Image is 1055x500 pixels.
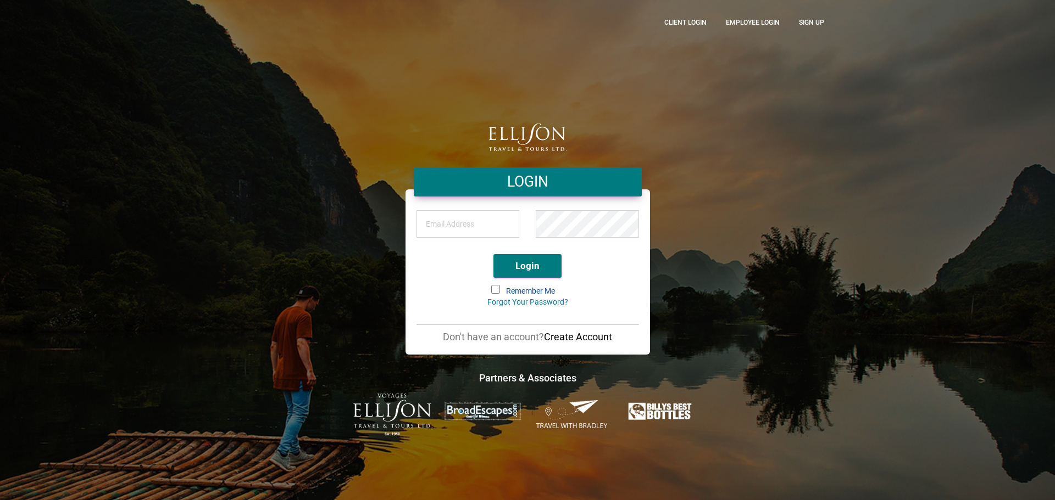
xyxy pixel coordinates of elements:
[533,399,612,430] img: Travel-With-Bradley.png
[353,394,432,436] img: ET-Voyages-text-colour-Logo-with-est.png
[791,8,832,36] a: Sign up
[544,331,612,342] a: Create Account
[487,297,568,306] a: Forgot Your Password?
[718,8,788,36] a: Employee Login
[443,402,522,421] img: broadescapes.png
[493,254,562,278] button: Login
[623,400,702,423] img: Billys-Best-Bottles.png
[492,286,563,297] label: Remember Me
[422,172,634,192] h4: LOGIN
[417,210,520,238] input: Email Address
[656,8,715,36] a: CLient Login
[417,330,639,344] p: Don't have an account?
[488,123,567,151] img: logo.png
[223,371,832,385] h4: Partners & Associates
